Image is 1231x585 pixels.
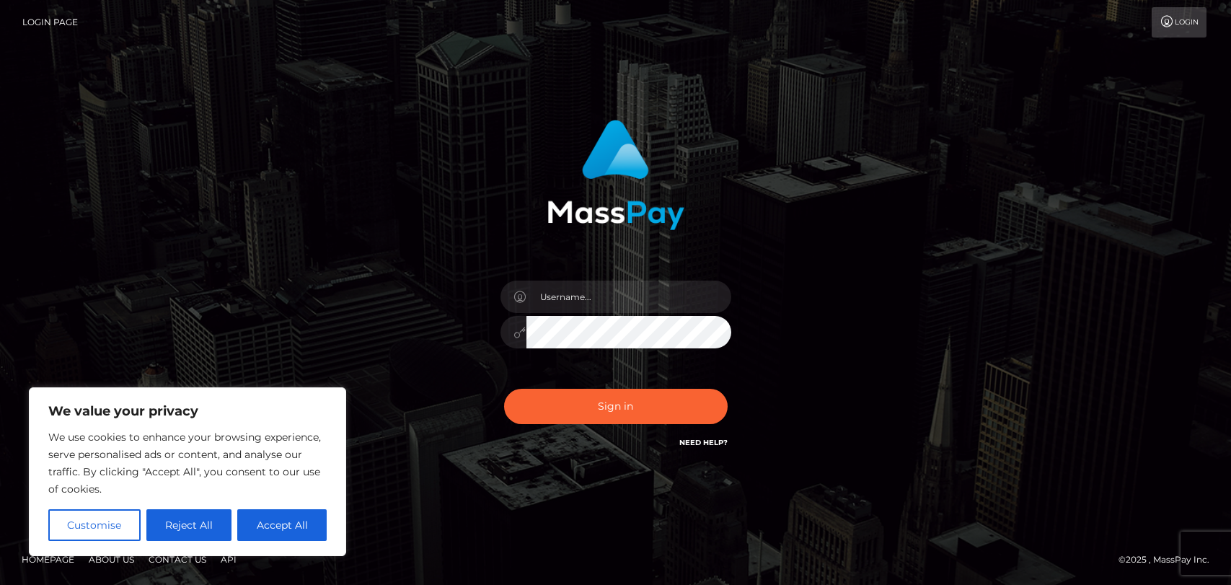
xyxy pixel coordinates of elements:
[526,281,731,313] input: Username...
[48,509,141,541] button: Customise
[29,387,346,556] div: We value your privacy
[679,438,728,447] a: Need Help?
[48,403,327,420] p: We value your privacy
[504,389,728,424] button: Sign in
[16,548,80,571] a: Homepage
[143,548,212,571] a: Contact Us
[48,428,327,498] p: We use cookies to enhance your browsing experience, serve personalised ads or content, and analys...
[146,509,232,541] button: Reject All
[547,120,684,230] img: MassPay Login
[215,548,242,571] a: API
[83,548,140,571] a: About Us
[1152,7,1206,38] a: Login
[237,509,327,541] button: Accept All
[22,7,78,38] a: Login Page
[1119,552,1220,568] div: © 2025 , MassPay Inc.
